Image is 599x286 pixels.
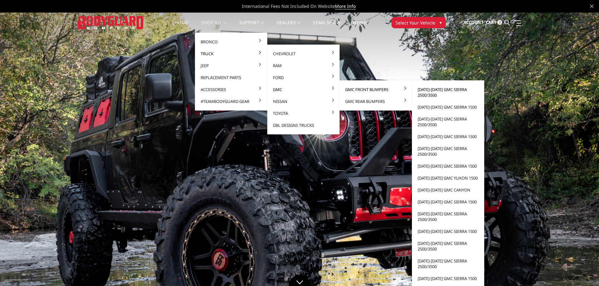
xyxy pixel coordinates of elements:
a: Ford [270,72,337,84]
a: GMC [270,84,337,95]
a: Replacement Parts [197,72,265,84]
a: Click to Down [289,275,311,286]
a: [DATE]-[DATE] GMC Sierra 1500 [414,225,482,237]
a: Dealers [277,20,301,33]
a: GMC Front Bumpers [342,84,409,95]
a: [DATE]-[DATE] GMC Sierra 2500/3500 [414,143,482,160]
button: Select Your Vehicle [391,17,446,28]
a: Jeep [197,60,265,72]
a: [DATE]-[DATE] GMC Sierra 2500/3500 [414,208,482,225]
a: #TeamBodyguard Gear [197,95,265,107]
button: 1 of 5 [570,157,576,167]
a: Account [463,14,484,31]
button: 3 of 5 [570,177,576,187]
a: shop all [201,20,227,33]
a: Toyota [270,107,337,119]
a: [DATE]-[DATE] GMC Sierra 2500/3500 [414,113,482,131]
a: SEMA Show [313,20,340,33]
span: Account [463,19,484,25]
a: [DATE]-[DATE] GMC Sierra 1500 [414,131,482,143]
a: Support [239,20,264,33]
button: 4 of 5 [570,187,576,197]
a: [DATE]-[DATE] GMC Sierra 1500 [414,273,482,284]
a: [DATE]-[DATE] GMC Sierra 2500/3500 [414,255,482,273]
span: Select Your Vehicle [396,19,435,26]
a: [DATE]-[DATE] GMC Sierra 2500/3500 [414,84,482,101]
a: Home [175,20,188,33]
a: Bronco [197,36,265,48]
a: [DATE]-[DATE] GMC Sierra 2500/3500 [414,237,482,255]
a: [DATE]-[DATE] GMC Sierra 1500 [414,101,482,113]
span: Cart [486,19,496,25]
a: Nissan [270,95,337,107]
a: Chevrolet [270,48,337,60]
span: 0 [497,20,502,25]
a: [DATE]-[DATE] GMC Yukon 1500 [414,172,482,184]
span: ▾ [440,19,442,26]
a: More Info [335,3,356,9]
a: Cart 0 [486,14,502,31]
button: 2 of 5 [570,167,576,177]
a: Accessories [197,84,265,95]
a: [DATE]-[DATE] GMC Sierra 1500 [414,196,482,208]
a: [DATE]-[DATE] GMC Canyon [414,184,482,196]
a: News [353,20,366,33]
a: DBL Designs Trucks [270,119,337,131]
a: [DATE]-[DATE] GMC Sierra 1500 [414,160,482,172]
img: BODYGUARD BUMPERS [78,16,144,29]
a: Truck [197,48,265,60]
button: 5 of 5 [570,197,576,207]
a: Ram [270,60,337,72]
a: GMC Rear Bumpers [342,95,409,107]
